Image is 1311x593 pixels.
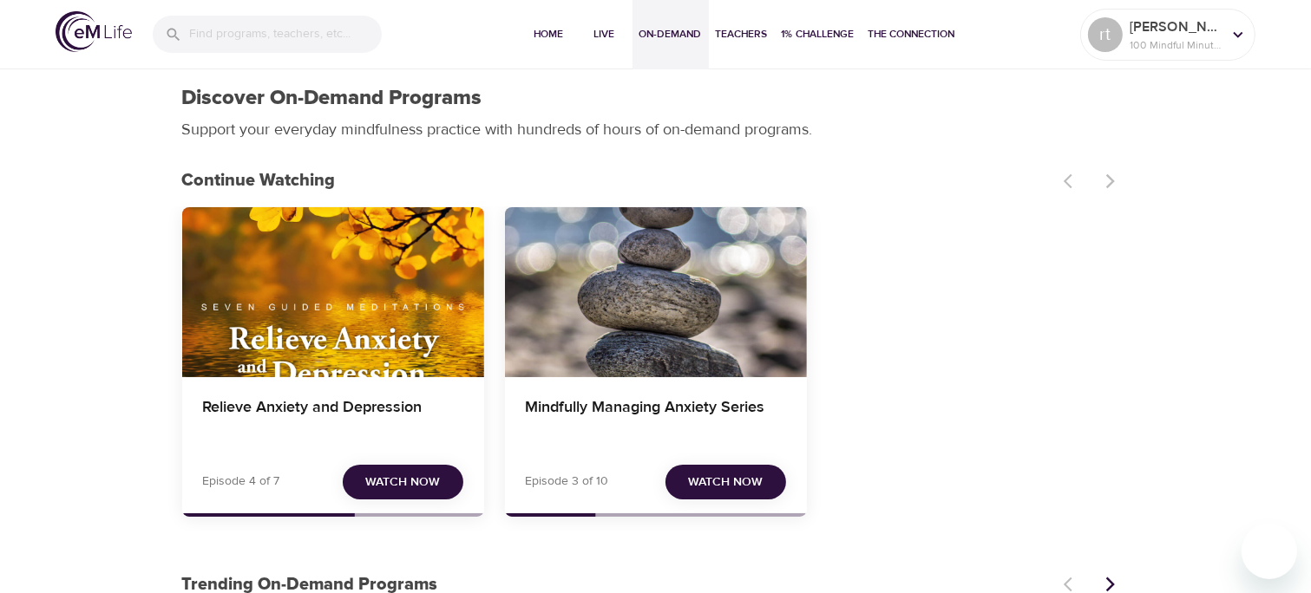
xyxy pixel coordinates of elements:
[182,171,1053,191] h3: Continue Watching
[716,25,768,43] span: Teachers
[688,472,763,493] span: Watch Now
[182,86,482,111] h1: Discover On-Demand Programs
[1088,17,1123,52] div: rt
[203,398,463,440] h4: Relieve Anxiety and Depression
[343,465,463,500] button: Watch Now
[182,207,484,377] button: Relieve Anxiety and Depression
[526,398,786,440] h4: Mindfully Managing Anxiety Series
[203,472,280,491] p: Episode 4 of 7
[584,25,626,43] span: Live
[526,472,609,491] p: Episode 3 of 10
[505,207,807,377] button: Mindfully Managing Anxiety Series
[182,118,833,141] p: Support your everyday mindfulness practice with hundreds of hours of on-demand programs.
[782,25,855,43] span: 1% Challenge
[528,25,570,43] span: Home
[665,465,786,500] button: Watch Now
[189,16,382,53] input: Find programs, teachers, etc...
[1130,37,1222,53] p: 100 Mindful Minutes
[365,472,440,493] span: Watch Now
[639,25,702,43] span: On-Demand
[869,25,955,43] span: The Connection
[56,11,132,52] img: logo
[1242,524,1297,579] iframe: Button to launch messaging window
[1130,16,1222,37] p: [PERSON_NAME]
